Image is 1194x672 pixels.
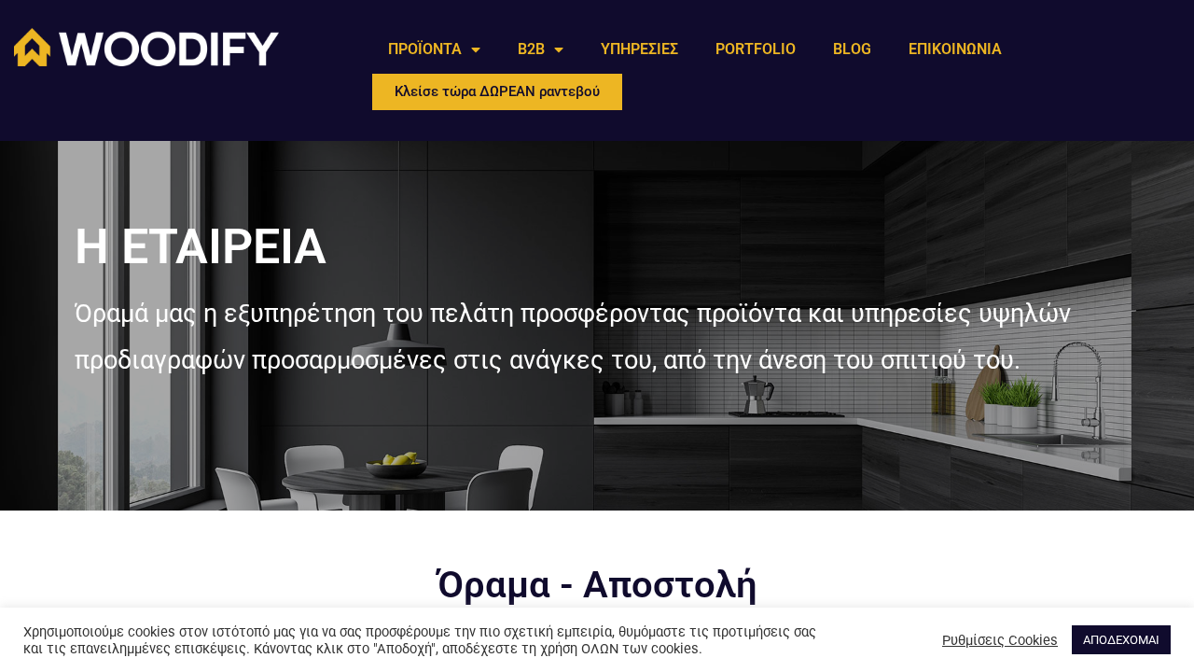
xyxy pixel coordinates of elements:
img: Woodify [14,28,279,66]
h1: Η ΕΤΑΙΡΕΙΑ [75,223,1119,272]
a: ΥΠΗΡΕΣΙΕΣ [582,28,697,71]
a: ΑΠΟΔΕΧΟΜΑΙ [1072,625,1171,654]
nav: Menu [369,28,1020,71]
a: Ρυθμίσεις Cookies [942,632,1058,649]
a: ΠΡΟΪΟΝΤΑ [369,28,499,71]
a: PORTFOLIO [697,28,814,71]
p: Όραμά μας η εξυπηρέτηση του πελάτη προσφέροντας προϊόντα και υπηρεσίες υψηλών προδιαγραφών προσαρ... [75,290,1119,384]
a: B2B [499,28,582,71]
div: Χρησιμοποιούμε cookies στον ιστότοπό μας για να σας προσφέρουμε την πιο σχετική εμπειρία, θυμόμασ... [23,623,826,657]
a: ΕΠΙΚΟΙΝΩΝΙΑ [890,28,1020,71]
span: Κλείσε τώρα ΔΩΡΕΑΝ ραντεβού [395,85,600,99]
a: BLOG [814,28,890,71]
h2: Όραμα - Αποστολή [75,567,1119,604]
a: Κλείσε τώρα ΔΩΡΕΑΝ ραντεβού [369,71,625,113]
